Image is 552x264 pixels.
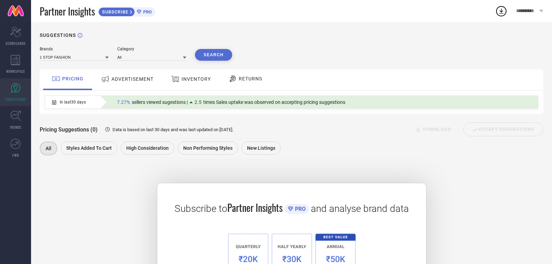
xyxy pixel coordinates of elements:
span: Data is based on last 30 days and was last updated on [DATE] . [112,127,233,132]
span: WORKSPACE [6,69,25,74]
span: In last 30 days [60,100,86,105]
span: TRENDS [10,125,21,130]
span: Subscribe to [175,203,227,214]
span: SUBSCRIBE [99,9,130,14]
span: New Listings [247,145,275,151]
div: Open download list [495,5,507,17]
button: Search [195,49,232,61]
div: Category [117,47,186,51]
span: INVENTORY [181,76,211,82]
span: and analyse brand data [311,203,409,214]
span: ADVERTISEMENT [111,76,154,82]
span: High Consideration [126,145,169,151]
div: Percentage of sellers who have viewed suggestions for the current Insight Type [114,98,349,107]
span: times Sales uptake was observed on accepting pricing suggestions [203,99,345,105]
div: Accept Suggestions [463,123,543,136]
span: Pricing Suggestions (0) [40,126,98,133]
span: SUGGESTIONS [5,97,26,102]
span: RETURNS [239,76,262,81]
span: sellers viewed sugestions | [132,99,188,105]
span: 7.27% [117,99,130,105]
div: Brands [40,47,109,51]
span: All [46,146,51,151]
span: Partner Insights [227,201,283,215]
span: PRICING [62,76,83,81]
span: SCORECARDS [6,41,26,46]
span: 2.5 [195,99,201,105]
span: Styles Added To Cart [66,145,112,151]
span: PRO [141,9,152,14]
span: Non Performing Styles [183,145,233,151]
span: FWD [12,153,19,158]
span: PRO [293,206,306,212]
a: SUBSCRIBEPRO [98,6,155,17]
span: Partner Insights [40,4,95,18]
h1: SUGGESTIONS [40,32,76,38]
